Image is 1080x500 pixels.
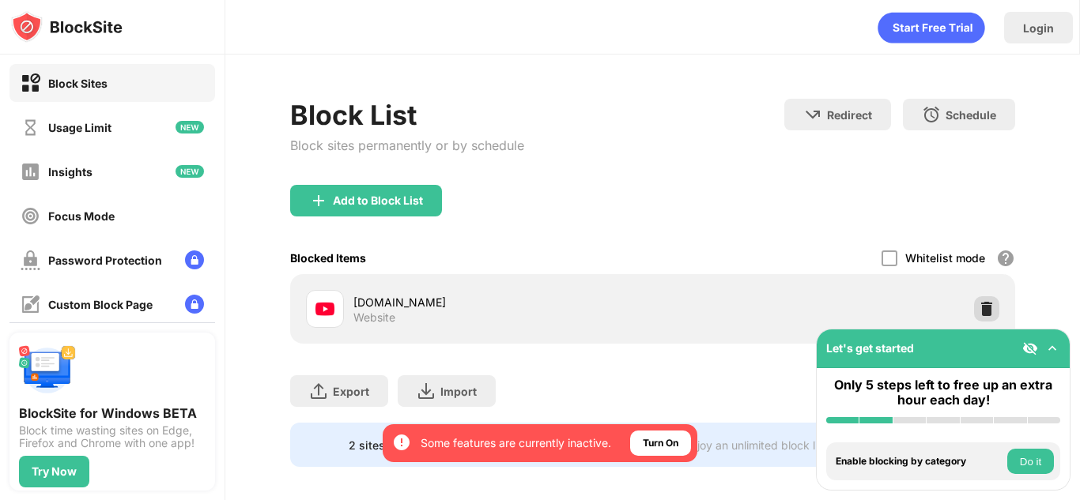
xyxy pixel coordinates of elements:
[176,121,204,133] img: new-icon.svg
[176,165,204,178] img: new-icon.svg
[48,254,162,267] div: Password Protection
[353,310,395,325] div: Website
[946,108,996,122] div: Schedule
[32,465,77,478] div: Try Now
[48,209,115,223] div: Focus Mode
[1023,21,1054,35] div: Login
[21,162,40,182] img: insights-off.svg
[349,438,537,452] div: 2 sites left to add to your block list.
[19,342,76,399] img: push-desktop.svg
[826,378,1060,408] div: Only 5 steps left to free up an extra hour each day!
[290,137,524,153] div: Block sites permanently or by schedule
[353,294,653,310] div: [DOMAIN_NAME]
[333,385,369,398] div: Export
[643,435,678,451] div: Turn On
[421,435,611,451] div: Some features are currently inactive.
[21,250,40,270] img: password-protection-off.svg
[290,99,524,131] div: Block List
[827,108,872,122] div: Redirect
[19,424,206,449] div: Block time wasting sites on Edge, Firefox and Chrome with one app!
[21,73,40,93] img: block-on.svg
[1007,449,1054,474] button: Do it
[185,295,204,314] img: lock-menu.svg
[836,456,1003,467] div: Enable blocking by category
[19,405,206,421] div: BlockSite for Windows BETA
[48,77,108,90] div: Block Sites
[905,251,985,265] div: Whitelist mode
[878,12,985,43] div: animation
[333,194,423,207] div: Add to Block List
[290,251,366,265] div: Blocked Items
[440,385,477,398] div: Import
[48,165,93,179] div: Insights
[1022,340,1038,356] img: eye-not-visible.svg
[185,250,204,269] img: lock-menu.svg
[1044,340,1060,356] img: omni-setup-toggle.svg
[11,11,123,43] img: logo-blocksite.svg
[21,295,40,314] img: customize-block-page-off.svg
[48,121,111,134] div: Usage Limit
[315,299,334,318] img: favicons
[21,118,40,137] img: time-usage-off.svg
[392,433,411,452] img: error-circle-white.svg
[48,298,153,311] div: Custom Block Page
[826,341,914,355] div: Let's get started
[21,206,40,226] img: focus-off.svg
